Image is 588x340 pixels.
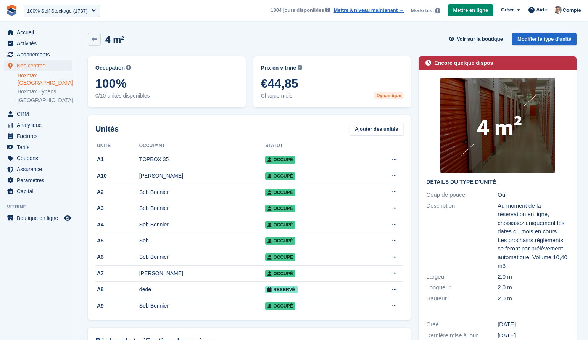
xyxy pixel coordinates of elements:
h2: Détails du type d'unité [426,179,569,185]
a: menu [4,175,72,186]
a: Boutique d'aperçu [63,213,72,223]
span: Occupé [265,221,295,229]
div: Seb Bonnier [139,253,266,261]
span: Accueil [17,27,63,38]
span: Boutique en ligne [17,213,63,223]
div: 2.0 m [498,283,569,292]
a: menu [4,186,72,197]
span: Factures [17,131,63,141]
span: Occupé [265,270,295,277]
a: menu [4,38,72,49]
th: Unité [95,140,139,152]
div: 2.0 m [498,273,569,281]
th: Statut [265,140,358,152]
span: €44,85 [261,77,404,90]
span: Mode test [411,7,434,14]
a: [GEOGRAPHIC_DATA] [18,97,72,104]
div: A5 [95,237,139,245]
img: 4m%C2%B2.png [440,78,555,173]
span: Occupé [265,189,295,196]
span: Capital [17,186,63,197]
span: Compte [563,6,581,14]
a: menu [4,131,72,141]
div: A9 [95,302,139,310]
div: A8 [95,285,139,293]
div: A1 [95,156,139,164]
div: A10 [95,172,139,180]
a: Voir sur la boutique [448,33,506,45]
div: Oui [498,191,569,199]
img: icon-info-grey-7440780725fd019a000dd9b08b2336e03edf1995a4989e88bcd33f0948082b44.svg [435,8,440,13]
a: menu [4,60,72,71]
div: Description [426,202,498,270]
img: stora-icon-8386f47178a22dfd0bd8f6a31ec36ba5ce8667c1dd55bd0f319d3a0aa187defe.svg [6,5,18,16]
span: Créer [501,6,514,14]
span: Occupé [265,205,295,212]
div: 100% Self Stockage (1737) [27,7,87,15]
span: 100% [95,77,238,90]
span: Paramètres [17,175,63,186]
span: Nos centres [17,60,63,71]
span: Occupé [265,237,295,245]
h2: Unités [95,123,119,135]
div: [DATE] [498,320,569,329]
div: A2 [95,188,139,196]
div: Seb Bonnier [139,188,266,196]
a: menu [4,164,72,175]
div: Dernière mise à jour [426,331,498,340]
span: Activités [17,38,63,49]
div: Au moment de la réservation en ligne, choisissez uniquement les dates du mois en cours. Les proch... [498,202,569,270]
a: menu [4,120,72,130]
a: menu [4,142,72,152]
div: Hauteur [426,294,498,303]
a: Mettre en ligne [448,4,493,17]
div: 2.0 m [498,294,569,303]
a: menu [4,109,72,119]
div: Seb [139,237,266,245]
a: Mettre à niveau maintenant → [333,6,404,14]
th: Occupant [139,140,266,152]
div: [PERSON_NAME] [139,269,266,277]
div: dede [139,285,266,293]
div: Seb Bonnier [139,204,266,212]
span: Occupé [265,172,295,180]
div: A6 [95,253,139,261]
div: TOPBOX 35 [139,156,266,164]
img: icon-info-grey-7440780725fd019a000dd9b08b2336e03edf1995a4989e88bcd33f0948082b44.svg [126,65,131,70]
div: [DATE] [498,331,569,340]
span: CRM [17,109,63,119]
div: Largeur [426,273,498,281]
a: Boxmax Eybens [18,88,72,95]
span: Prix en vitrine [261,64,296,72]
span: Coupons [17,153,63,164]
span: Abonnements [17,49,63,60]
a: menu [4,49,72,60]
h2: 4 m² [105,34,124,45]
span: Aide [536,6,547,14]
div: Encore quelque dispos [434,59,493,67]
span: Tarifs [17,142,63,152]
div: Longueur [426,283,498,292]
a: Boxmax [GEOGRAPHIC_DATA] [18,72,72,87]
span: Occupé [265,302,295,310]
div: Créé [426,320,498,329]
img: icon-info-grey-7440780725fd019a000dd9b08b2336e03edf1995a4989e88bcd33f0948082b44.svg [298,65,302,70]
span: Occupé [265,253,295,261]
span: Mettre en ligne [453,6,488,14]
div: [PERSON_NAME] [139,172,266,180]
span: Occupation [95,64,125,72]
span: Occupé [265,156,295,164]
a: Ajouter des unités [350,123,403,135]
a: Modifier le type d'unité [512,33,577,45]
div: Dynamique [374,92,404,99]
a: menu [4,27,72,38]
a: menu [4,153,72,164]
a: menu [4,213,72,223]
span: Assurance [17,164,63,175]
div: A3 [95,204,139,212]
div: Coup de pouce [426,191,498,199]
div: A4 [95,221,139,229]
span: Réservé [265,286,297,293]
div: A7 [95,269,139,277]
span: Vitrine [7,203,76,211]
